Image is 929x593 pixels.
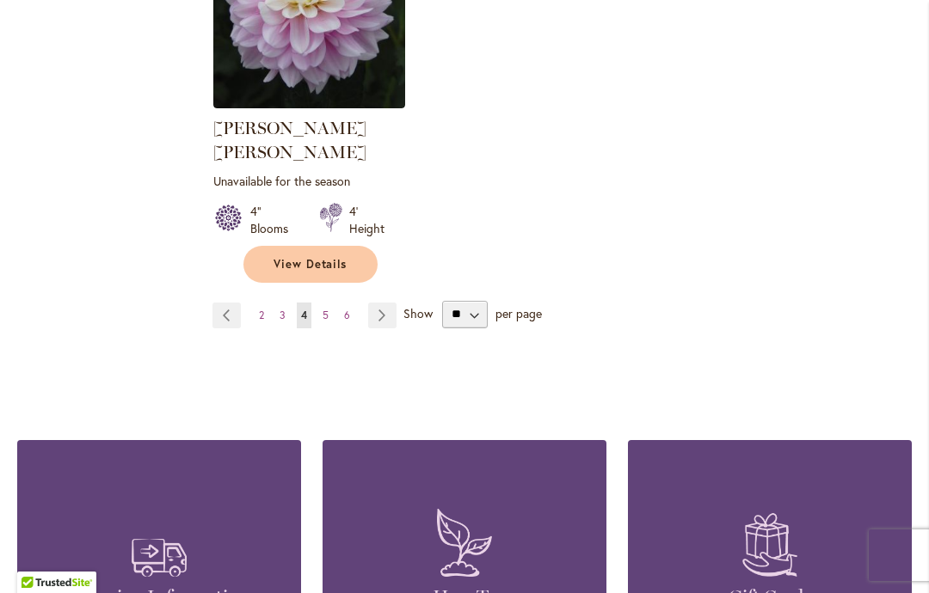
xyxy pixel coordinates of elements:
a: Charlotte Mae [213,95,405,112]
span: View Details [274,257,348,272]
span: Show [403,304,433,321]
a: 6 [340,303,354,328]
span: 4 [301,309,307,321]
a: 3 [275,303,290,328]
div: 4' Height [349,203,385,237]
iframe: Launch Accessibility Center [13,532,61,580]
div: 4" Blooms [250,203,298,237]
span: 5 [323,309,329,321]
span: 6 [344,309,350,321]
span: per page [495,304,542,321]
a: [PERSON_NAME] [PERSON_NAME] [213,118,366,162]
a: 5 [318,303,333,328]
a: View Details [243,246,378,283]
span: 2 [259,309,264,321]
span: 3 [280,309,286,321]
a: 2 [255,303,268,328]
p: Unavailable for the season [213,173,405,189]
